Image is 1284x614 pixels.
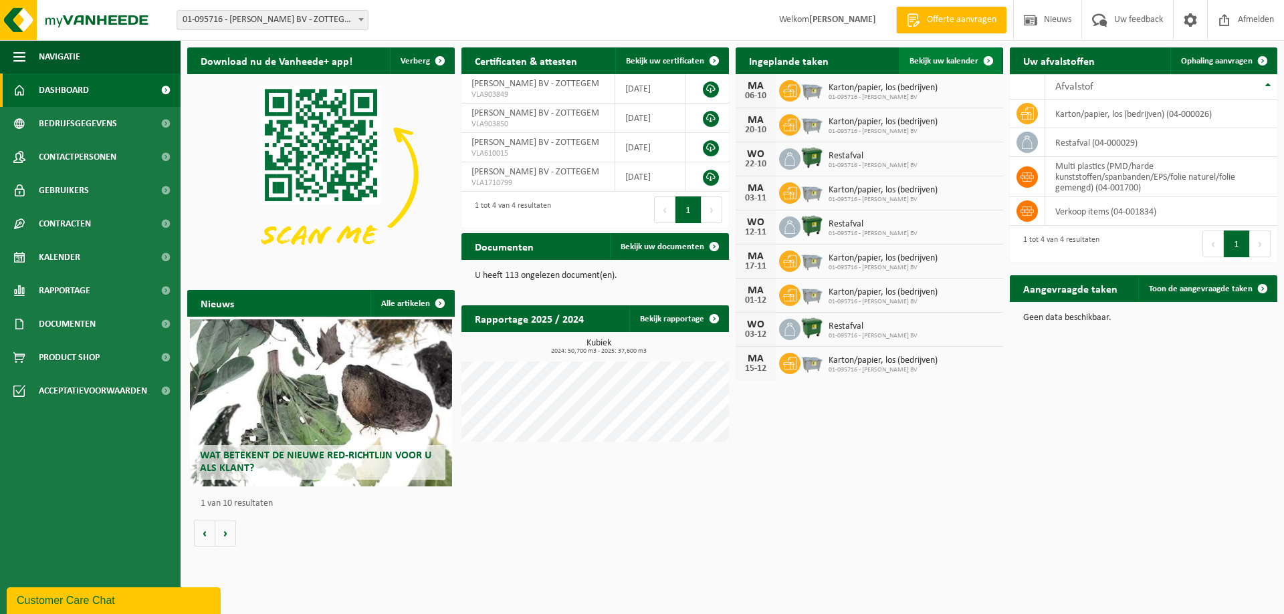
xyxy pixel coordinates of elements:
span: Offerte aanvragen [924,13,1000,27]
img: WB-2500-GAL-GY-01 [800,351,823,373]
h2: Documenten [461,233,547,259]
button: Next [702,196,722,223]
span: VLA610015 [471,148,605,159]
span: Gebruikers [39,174,89,207]
span: Karton/papier, los (bedrijven) [829,117,938,128]
span: Bekijk uw documenten [621,243,704,251]
td: multi plastics (PMD/harde kunststoffen/spanbanden/EPS/folie naturel/folie gemengd) (04-001700) [1045,157,1277,197]
span: 01-095716 - [PERSON_NAME] BV [829,366,938,374]
span: [PERSON_NAME] BV - ZOTTEGEM [471,108,599,118]
span: Contactpersonen [39,140,116,174]
iframe: chat widget [7,585,223,614]
p: 1 van 10 resultaten [201,499,448,508]
img: WB-1100-HPE-GN-01 [800,317,823,339]
span: 01-095716 - [PERSON_NAME] BV [829,230,918,238]
td: [DATE] [615,162,685,192]
span: 01-095716 - SAVAT ROLAND BV - ZOTTEGEM [177,11,368,29]
span: 01-095716 - [PERSON_NAME] BV [829,128,938,136]
p: U heeft 113 ongelezen document(en). [475,271,716,281]
button: 1 [675,196,702,223]
div: 01-12 [742,296,769,305]
div: 22-10 [742,160,769,169]
a: Bekijk uw kalender [899,47,1002,74]
span: Karton/papier, los (bedrijven) [829,185,938,196]
img: Download de VHEPlus App [187,74,455,275]
div: MA [742,81,769,92]
span: 2024: 50,700 m3 - 2025: 37,600 m3 [468,348,729,355]
h2: Certificaten & attesten [461,47,591,73]
button: Previous [1202,231,1224,257]
span: VLA903849 [471,90,605,100]
button: Previous [654,196,675,223]
img: WB-2500-GAL-GY-01 [800,112,823,135]
a: Toon de aangevraagde taken [1138,275,1276,302]
span: 01-095716 - [PERSON_NAME] BV [829,162,918,170]
span: Restafval [829,219,918,230]
div: WO [742,149,769,160]
button: 1 [1224,231,1250,257]
img: WB-2500-GAL-GY-01 [800,180,823,203]
span: Bekijk uw certificaten [626,57,704,65]
h2: Aangevraagde taken [1010,275,1131,301]
a: Bekijk rapportage [629,305,728,332]
div: MA [742,285,769,296]
td: [DATE] [615,74,685,104]
strong: [PERSON_NAME] [809,15,876,25]
span: Bedrijfsgegevens [39,107,117,140]
div: MA [742,251,769,262]
img: WB-1100-HPE-GN-01 [800,214,823,237]
a: Wat betekent de nieuwe RED-richtlijn voor u als klant? [190,319,452,486]
div: MA [742,183,769,194]
span: Wat betekent de nieuwe RED-richtlijn voor u als klant? [200,450,431,474]
span: [PERSON_NAME] BV - ZOTTEGEM [471,138,599,148]
span: Restafval [829,151,918,162]
span: Navigatie [39,40,80,73]
span: [PERSON_NAME] BV - ZOTTEGEM [471,167,599,177]
span: Dashboard [39,73,89,107]
span: Bekijk uw kalender [909,57,978,65]
span: Toon de aangevraagde taken [1149,285,1253,293]
span: 01-095716 - [PERSON_NAME] BV [829,196,938,204]
td: karton/papier, los (bedrijven) (04-000026) [1045,100,1277,128]
span: Documenten [39,307,96,341]
div: 15-12 [742,364,769,373]
span: Karton/papier, los (bedrijven) [829,355,938,366]
div: WO [742,217,769,228]
span: [PERSON_NAME] BV - ZOTTEGEM [471,79,599,89]
button: Volgende [215,520,236,547]
span: Karton/papier, los (bedrijven) [829,253,938,264]
div: 17-11 [742,262,769,271]
td: restafval (04-000029) [1045,128,1277,157]
span: 01-095716 - [PERSON_NAME] BV [829,94,938,102]
a: Bekijk uw certificaten [615,47,728,74]
div: 1 tot 4 van 4 resultaten [468,195,551,224]
div: MA [742,115,769,126]
button: Next [1250,231,1271,257]
span: VLA903850 [471,119,605,130]
img: WB-2500-GAL-GY-01 [800,249,823,271]
img: WB-2500-GAL-GY-01 [800,283,823,305]
span: Afvalstof [1055,82,1093,92]
td: [DATE] [615,104,685,133]
span: VLA1710799 [471,178,605,188]
h3: Kubiek [468,339,729,355]
a: Ophaling aanvragen [1170,47,1276,74]
a: Offerte aanvragen [896,7,1006,33]
span: Karton/papier, los (bedrijven) [829,83,938,94]
div: 06-10 [742,92,769,101]
div: WO [742,319,769,330]
span: Product Shop [39,341,100,374]
span: Rapportage [39,274,90,307]
div: 1 tot 4 van 4 resultaten [1016,229,1099,259]
h2: Download nu de Vanheede+ app! [187,47,366,73]
span: 01-095716 - [PERSON_NAME] BV [829,264,938,272]
div: 03-11 [742,194,769,203]
span: Acceptatievoorwaarden [39,374,147,408]
h2: Ingeplande taken [736,47,842,73]
span: 01-095716 - [PERSON_NAME] BV [829,332,918,340]
button: Verberg [390,47,453,74]
span: 01-095716 - SAVAT ROLAND BV - ZOTTEGEM [177,10,368,30]
h2: Rapportage 2025 / 2024 [461,305,597,331]
div: 12-11 [742,228,769,237]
